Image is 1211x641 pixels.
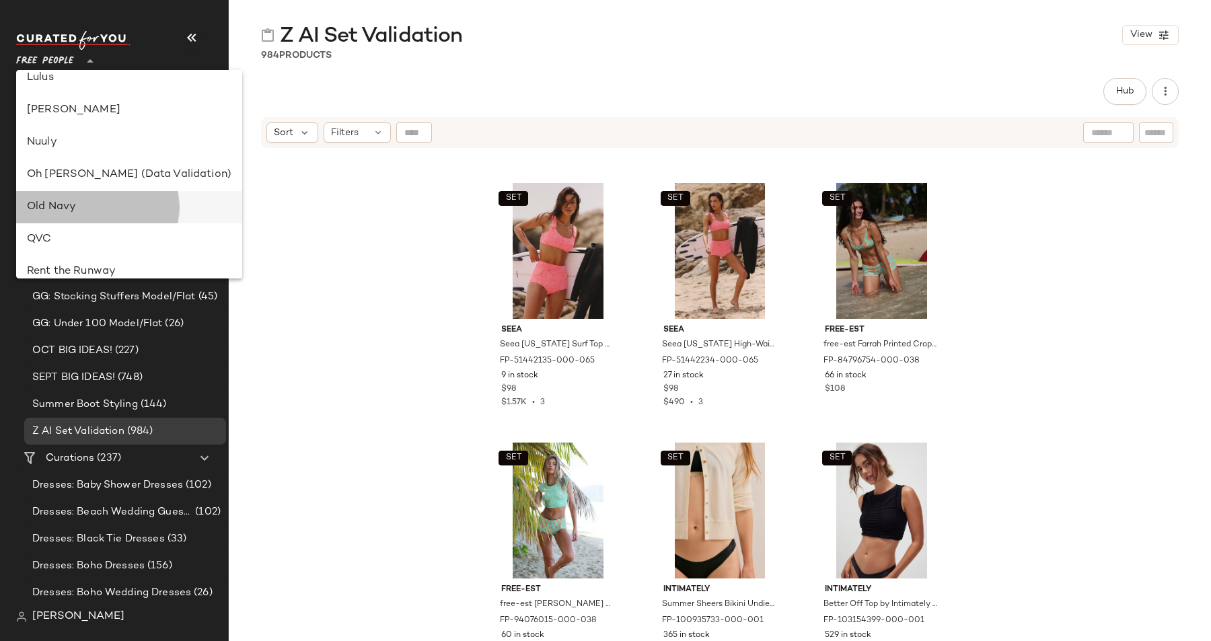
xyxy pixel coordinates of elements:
span: (144) [138,397,167,412]
span: (45) [196,289,218,305]
span: Intimately [663,584,777,596]
button: View [1122,25,1179,45]
span: Seea [663,324,777,336]
span: SET [828,453,845,463]
span: free-est Farrah Printed Crop Bikini Top at Free People in Green, Size: S [823,339,937,351]
span: View [1130,30,1152,40]
span: $98 [663,383,678,395]
button: SET [499,191,528,206]
span: (33) [165,531,187,547]
div: Old Navy [27,199,231,215]
button: SET [661,451,690,465]
span: • [685,398,698,407]
span: OCT BIG IDEAS! [32,343,112,359]
span: • [527,398,540,407]
span: $490 [663,398,685,407]
span: 984 [261,50,279,61]
span: SET [505,194,521,203]
span: 27 in stock [663,370,704,382]
span: Dresses: Beach Wedding Guest Dresses [32,504,192,520]
span: 66 in stock [825,370,867,382]
div: QVC [27,231,231,248]
div: Products [261,48,332,63]
span: Curations [46,451,94,466]
div: undefined-list [16,70,242,278]
span: free-est [PERSON_NAME] Printed Swim Shortie at Free People in [GEOGRAPHIC_DATA], Size: L [500,599,614,611]
span: 3 [698,398,703,407]
span: Free People [16,46,74,70]
span: free-est [825,324,939,336]
span: Dresses: Boho Wedding Dresses [32,585,191,601]
span: SEPT BIG IDEAS! [32,370,115,385]
span: (102) [192,504,221,520]
span: Dresses: Baby Shower Dresses [32,478,183,493]
div: Rent the Runway [27,264,231,280]
span: [PERSON_NAME] [32,609,124,625]
span: Summer Sheers Bikini Undies by Intimately at Free People in Black, Size: L [662,599,776,611]
span: Z AI Set Validation [32,424,124,439]
span: $1.57K [501,398,527,407]
img: cfy_white_logo.C9jOOHJF.svg [16,31,131,50]
span: FP-100935733-000-001 [662,615,764,627]
button: SET [499,451,528,465]
button: Hub [1103,78,1146,105]
img: 94076015_038_d [490,443,626,578]
span: (102) [183,478,211,493]
span: FP-51442234-000-065 [662,355,758,367]
span: FP-103154399-000-001 [823,615,924,627]
span: 9 in stock [501,370,538,382]
span: Summer Boot Styling [32,397,138,412]
span: SET [505,453,521,463]
button: SET [822,191,852,206]
img: 51442135_065_a [490,183,626,319]
span: free-est [501,584,615,596]
img: 103154399_001_a [814,443,949,578]
span: SET [667,194,684,203]
span: GG: Under 100 Model/Flat [32,316,162,332]
span: (26) [162,316,184,332]
span: Intimately [825,584,939,596]
span: SET [667,453,684,463]
span: Seea [501,324,615,336]
img: svg%3e [261,28,274,42]
span: Z AI Set Validation [280,23,462,50]
span: SET [828,194,845,203]
span: 3 [540,398,545,407]
img: 84796754_038_c [814,183,949,319]
span: Sort [274,126,293,140]
span: (984) [124,424,153,439]
div: [PERSON_NAME] [27,102,231,118]
div: Lulus [27,70,231,86]
span: FP-84796754-000-038 [823,355,920,367]
span: Dresses: Black Tie Dresses [32,531,165,547]
span: (227) [112,343,139,359]
span: (748) [115,370,143,385]
button: SET [661,191,690,206]
span: $108 [825,383,845,395]
span: (237) [94,451,121,466]
span: FP-51442135-000-065 [500,355,595,367]
img: 51442234_065_d [653,183,788,319]
button: SET [822,451,852,465]
div: Oh [PERSON_NAME] (Data Validation) [27,167,231,183]
span: Better Off Top by Intimately at Free People in Black, Size: XS/S [823,599,937,611]
span: Filters [331,126,359,140]
span: FP-94076015-000-038 [500,615,597,627]
span: $98 [501,383,516,395]
img: 100935733_001_a [653,443,788,578]
span: Seea [US_STATE] High-Waisted Surf Bottoms at Free People in Pink, Size: XL [662,339,776,351]
span: (156) [145,558,172,574]
span: Seea [US_STATE] Surf Top at Free People in Pink, Size: L [500,339,614,351]
span: (26) [191,585,213,601]
span: Dresses: Boho Dresses [32,558,145,574]
span: Hub [1115,86,1134,97]
span: GG: Stocking Stuffers Model/Flat [32,289,196,305]
div: Nuuly [27,135,231,151]
img: svg%3e [16,611,27,622]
